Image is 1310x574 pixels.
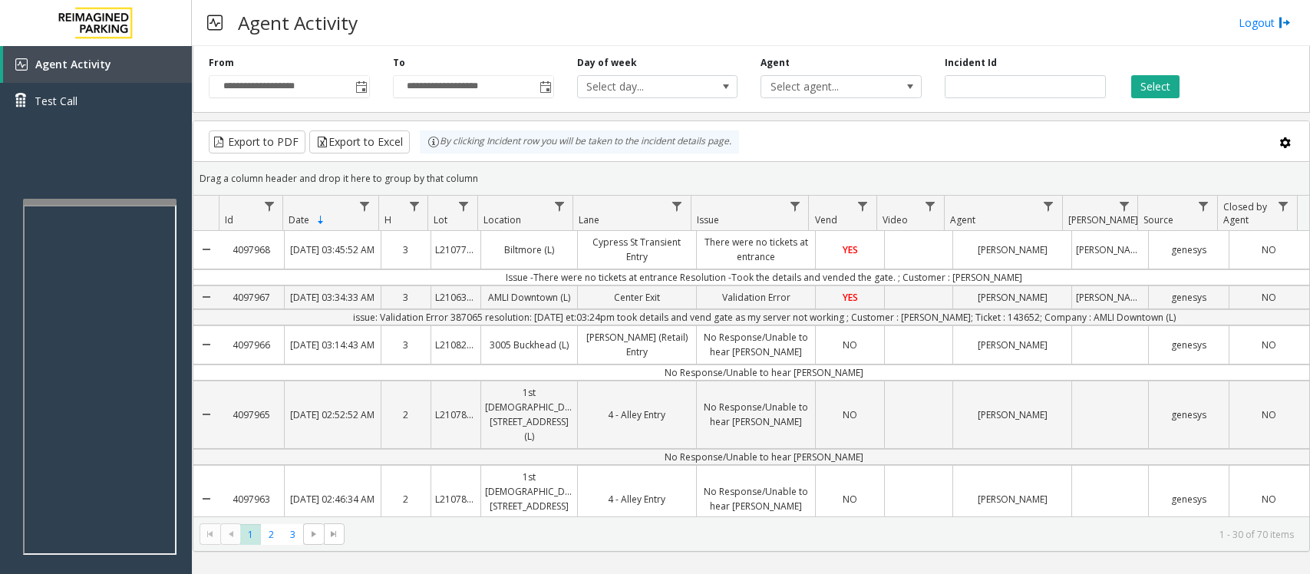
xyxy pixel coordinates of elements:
span: NO [843,493,857,506]
a: Collapse Details [193,280,219,315]
a: Center Exit [578,286,696,308]
a: NO [816,404,883,426]
a: L21063900 [431,286,480,308]
a: Date Filter Menu [355,196,375,216]
span: Date [289,213,309,226]
a: 4097967 [219,286,284,308]
a: genesys [1149,239,1229,261]
td: No Response/Unable to hear [PERSON_NAME] [219,365,1309,381]
span: Location [483,213,521,226]
a: L21078200 [431,488,480,510]
span: Agent Activity [35,57,111,71]
a: [DATE] 03:14:43 AM [285,334,381,356]
div: By clicking Incident row you will be taken to the incident details page. [420,130,739,153]
a: Logout [1239,15,1291,31]
a: No Response/Unable to hear [PERSON_NAME] [697,326,815,363]
a: [PERSON_NAME] [1072,239,1148,261]
a: genesys [1149,404,1229,426]
span: Page 1 [240,524,261,545]
span: Page 2 [261,524,282,545]
span: NO [1262,291,1276,304]
a: [PERSON_NAME] [1072,286,1148,308]
a: 1st [DEMOGRAPHIC_DATA], [STREET_ADDRESS] (L) [481,466,577,533]
span: [PERSON_NAME] [1068,213,1138,226]
a: NO [1229,286,1309,308]
a: H Filter Menu [404,196,424,216]
span: NO [843,408,857,421]
a: Lane Filter Menu [667,196,688,216]
a: [DATE] 03:45:52 AM [285,239,381,261]
a: [DATE] 02:46:34 AM [285,488,381,510]
a: Id Filter Menu [259,196,279,216]
label: Day of week [577,56,637,70]
a: Parker Filter Menu [1114,196,1134,216]
a: 3 [381,239,431,261]
a: No Response/Unable to hear [PERSON_NAME] [697,396,815,433]
a: [PERSON_NAME] [953,488,1071,510]
a: Closed by Agent Filter Menu [1273,196,1294,216]
span: Issue [697,213,719,226]
a: NO [816,488,883,510]
a: Collapse Details [193,460,219,539]
button: Export to PDF [209,130,305,153]
td: No Response/Unable to hear [PERSON_NAME] [219,449,1309,465]
a: NO [1229,239,1309,261]
span: NO [1262,338,1276,351]
span: Lane [579,213,599,226]
img: pageIcon [207,4,223,41]
td: issue: Validation Error 387065 resolution: [DATE] et:03:24pm took details and vend gate as my ser... [219,309,1309,325]
span: H [384,213,391,226]
a: L21077300 [431,239,480,261]
label: To [393,56,405,70]
span: Video [883,213,908,226]
a: 3 [381,334,431,356]
a: L21078200 [431,404,480,426]
a: Video Filter Menu [920,196,941,216]
span: NO [843,338,857,351]
span: Select day... [578,76,705,97]
span: Go to the last page [324,523,345,545]
a: [PERSON_NAME] [953,334,1071,356]
a: Collapse Details [193,375,219,454]
span: Test Call [35,93,78,109]
a: Collapse Details [193,225,219,274]
a: No Response/Unable to hear [PERSON_NAME] [697,480,815,517]
a: genesys [1149,488,1229,510]
a: 4097966 [219,334,284,356]
a: Collapse Details [193,320,219,369]
a: [DATE] 03:34:33 AM [285,286,381,308]
span: Sortable [315,214,327,226]
span: NO [1262,408,1276,421]
a: genesys [1149,334,1229,356]
a: Source Filter Menu [1193,196,1214,216]
a: [DATE] 02:52:52 AM [285,404,381,426]
span: Select agent... [761,76,889,97]
button: Export to Excel [309,130,410,153]
a: NO [1229,334,1309,356]
button: Select [1131,75,1180,98]
span: Page 3 [282,524,303,545]
a: 4097968 [219,239,284,261]
a: AMLI Downtown (L) [481,286,577,308]
a: NO [1229,488,1309,510]
a: 4 - Alley Entry [578,488,696,510]
kendo-pager-info: 1 - 30 of 70 items [354,528,1294,541]
span: Vend [815,213,837,226]
td: Issue -There were no tickets at entrance Resolution -Took the details and vended the gate. ; Cust... [219,269,1309,285]
a: Issue Filter Menu [784,196,805,216]
img: logout [1279,15,1291,31]
label: From [209,56,234,70]
a: NO [1229,404,1309,426]
span: YES [843,291,858,304]
span: Id [225,213,233,226]
label: Incident Id [945,56,997,70]
img: infoIcon.svg [427,136,440,148]
span: Go to the next page [303,523,324,545]
a: There were no tickets at entrance [697,231,815,268]
h3: Agent Activity [230,4,365,41]
a: [PERSON_NAME] [953,404,1071,426]
a: 2 [381,404,431,426]
span: Toggle popup [536,76,553,97]
a: Cypress St Transient Entry [578,231,696,268]
a: [PERSON_NAME] [953,239,1071,261]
